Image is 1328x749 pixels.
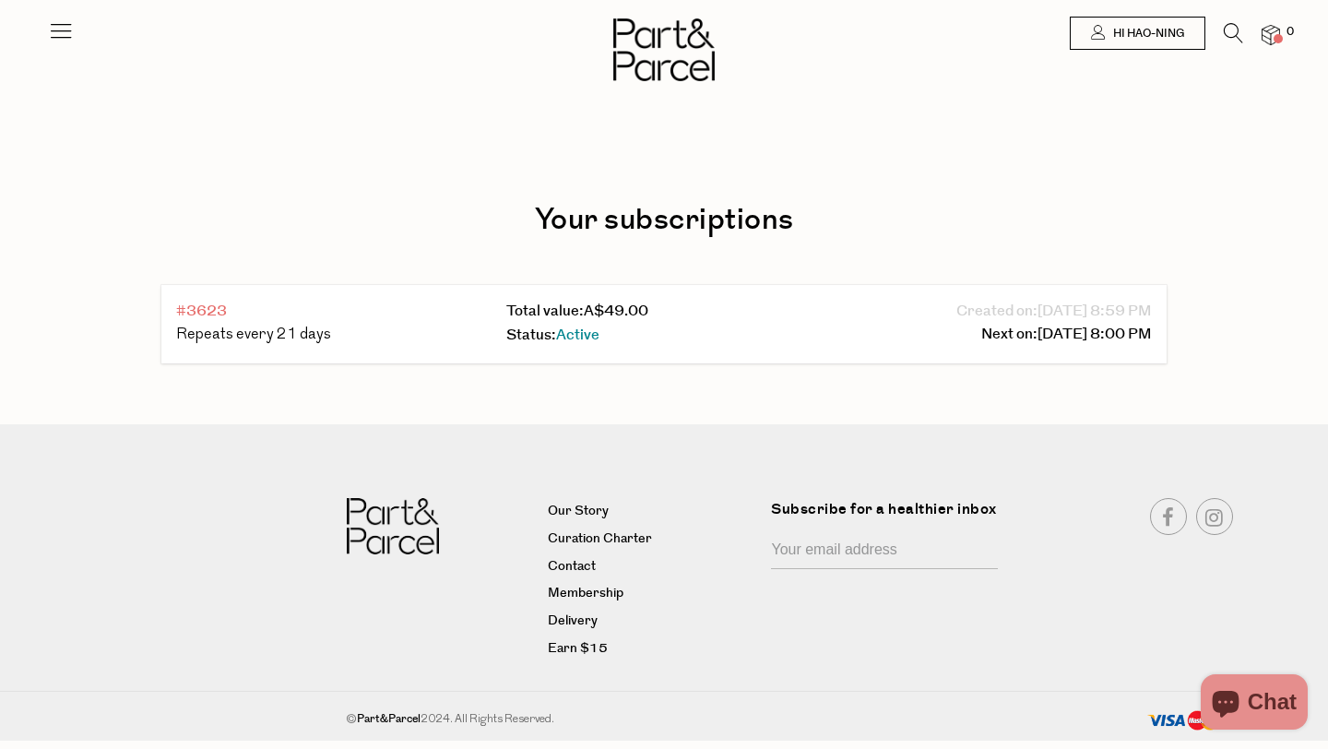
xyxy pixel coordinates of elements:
a: 0 [1262,25,1280,44]
a: Created on:[DATE] 8:59 PM [956,300,1152,324]
img: Part&Parcel [613,18,715,81]
span: [DATE] 8:00 PM [1037,323,1152,347]
a: #3623 [176,301,227,322]
span: A$49.00 [584,301,648,322]
img: payment-methods.png [1147,710,1221,731]
a: Earn $15 [548,638,758,660]
inbox-online-store-chat: Shopify online store chat [1195,674,1313,734]
a: Delivery [548,611,758,633]
a: Our Story [548,501,758,523]
span: Active [556,325,599,346]
label: Subscribe for a healthier inbox [771,498,1009,534]
h1: Your subscriptions [176,199,1152,241]
div: © 2024. All Rights Reserved. [310,710,1026,729]
div: Repeats every 21 days [176,324,492,348]
a: Next on:[DATE] 8:00 PM [981,323,1152,347]
span: Hi Hao-Ning [1109,26,1184,42]
a: Status:Active [506,325,599,346]
a: Contact [548,556,758,578]
input: Your email address [771,534,998,569]
a: Curation Charter [548,529,758,551]
span: [DATE] 8:59 PM [1037,300,1152,324]
a: Membership [548,583,758,605]
span: 0 [1282,24,1298,41]
b: Part&Parcel [357,711,421,727]
a: Total value:A$49.00 [506,301,648,322]
a: Hi Hao-Ning [1070,17,1205,50]
img: Part&Parcel [347,498,439,554]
